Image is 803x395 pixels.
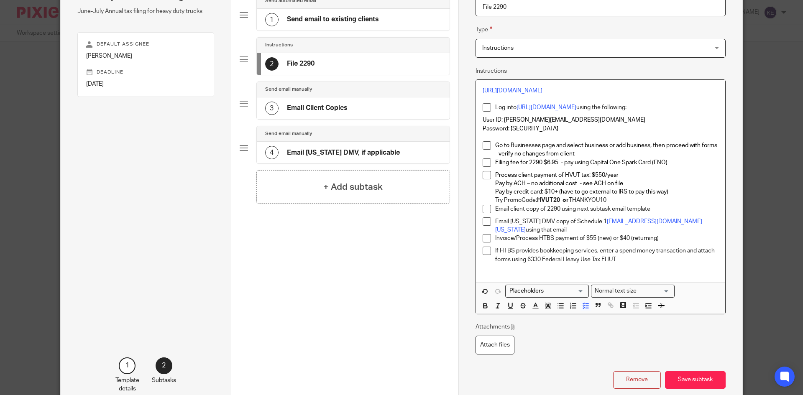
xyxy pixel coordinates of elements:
p: June-July Annual tax filing for heavy duty trucks [77,7,214,15]
span: Go to Businesses page and select business or add business, then proceed with forms - verify no ch... [495,143,720,157]
strong: HVUT20 or [537,197,569,203]
span: Instructions [482,45,514,51]
label: Type [476,25,492,34]
h4: File 2290 [287,59,315,68]
div: 1 [119,357,136,374]
p: [DATE] [86,80,205,88]
p: Deadline [86,69,205,76]
div: 3 [265,102,279,115]
div: 1 [265,13,279,26]
p: Email [US_STATE] DMV copy of Schedule 1 using that email [495,217,719,234]
span: Process client payment of HVUT tax: $550/year [495,172,619,178]
span: User ID: [PERSON_NAME][EMAIL_ADDRESS][DOMAIN_NAME] [483,117,645,123]
label: Instructions [476,67,507,75]
a: [URL][DOMAIN_NAME] [483,88,542,94]
button: Remove [613,371,661,389]
input: Search for option [639,287,670,296]
h4: Send email manually [265,86,312,93]
h4: Send email to existing clients [287,15,379,24]
p: Template details [115,376,139,393]
p: Default assignee [86,41,205,48]
h4: Instructions [265,42,293,48]
p: Try PromoCode: THANKYOU10 [495,196,719,204]
h4: Email [US_STATE] DMV, if applicable [287,148,400,157]
p: Subtasks [152,376,176,385]
span: Password: [SECURITY_DATA] [483,126,558,132]
p: [PERSON_NAME] [86,52,205,60]
p: Invoice/Process HTBS payment of $55 (new) or $40 (returning) [495,234,719,242]
label: Attach files [476,336,514,354]
p: Attachments [476,323,516,331]
input: Search for option [506,287,584,296]
div: Placeholders [505,285,589,298]
div: 4 [265,146,279,159]
div: Text styles [591,285,675,298]
div: 2 [265,57,279,71]
h4: Email Client Copies [287,104,348,112]
div: Search for option [505,285,589,298]
p: Log into using the following: [495,103,719,112]
p: Email client copy of 2290 using next subtask email template [495,205,719,213]
span: Pay by ACH – no additional cost - see ACH on file [495,181,623,186]
div: 2 [156,357,172,374]
button: Save subtask [665,371,726,389]
span: Normal text size [593,287,639,296]
div: Search for option [591,285,675,298]
a: [URL][DOMAIN_NAME] [517,104,576,110]
span: Filing fee for 2290 $6.95 - pay using Capital One Spark Card (ENO) [495,160,667,166]
span: Pay by credit card: $10+ (have to go external to IRS to pay this way) [495,189,668,195]
p: If HTBS provides bookkeeping services, enter a spend money transaction and attach forms using 633... [495,247,719,264]
h4: + Add subtask [323,181,383,194]
h4: Send email manually [265,130,312,137]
